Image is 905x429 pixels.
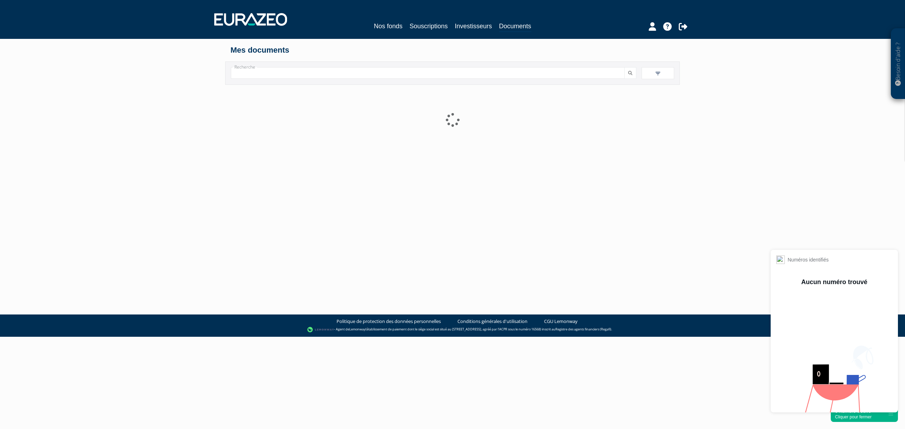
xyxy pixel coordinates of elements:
img: logo-lemonway.png [307,326,334,333]
a: Investisseurs [455,21,492,31]
img: filter.svg [655,70,661,77]
a: Conditions générales d'utilisation [457,318,527,325]
a: CGU Lemonway [544,318,578,325]
p: Besoin d'aide ? [894,32,902,96]
a: Documents [499,21,531,32]
a: Nos fonds [374,21,402,31]
div: - Agent de (établissement de paiement dont le siège social est situé au [STREET_ADDRESS], agréé p... [7,326,898,333]
img: 1732889491-logotype_eurazeo_blanc_rvb.png [214,13,287,26]
h4: Mes documents [230,46,675,54]
a: Souscriptions [409,21,448,31]
a: Registre des agents financiers (Regafi) [555,327,611,332]
a: Politique de protection des données personnelles [337,318,441,325]
input: Recherche [231,67,625,79]
a: Lemonway [349,327,366,332]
